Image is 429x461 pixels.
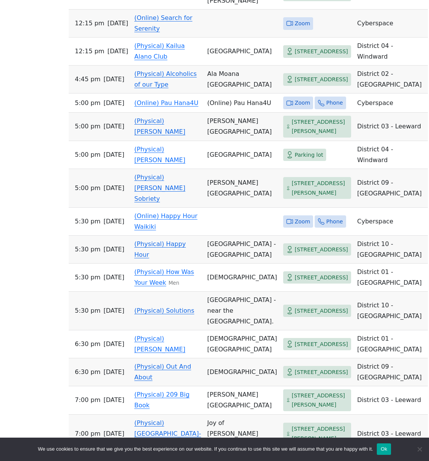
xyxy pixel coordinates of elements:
[295,367,348,377] span: [STREET_ADDRESS]
[354,10,428,38] td: Cyberspace
[134,307,194,314] a: (Physical) Solutions
[134,391,190,409] a: (Physical) 209 Big Book
[75,149,101,160] span: 5:00 PM
[354,169,428,208] td: District 09 - [GEOGRAPHIC_DATA]
[75,18,104,29] span: 12:15 PM
[75,183,101,194] span: 5:00 PM
[134,363,191,381] a: (Physical) Out And About
[354,292,428,330] td: District 10 - [GEOGRAPHIC_DATA]
[104,272,124,283] span: [DATE]
[354,264,428,292] td: District 01 - [GEOGRAPHIC_DATA]
[75,216,101,227] span: 5:30 PM
[204,330,280,358] td: [DEMOGRAPHIC_DATA][GEOGRAPHIC_DATA]
[354,38,428,66] td: District 04 - Windward
[104,149,124,160] span: [DATE]
[354,358,428,386] td: District 09 - [GEOGRAPHIC_DATA]
[107,46,128,57] span: [DATE]
[134,268,194,286] a: (Physical) How Was Your Week
[204,113,280,141] td: [PERSON_NAME][GEOGRAPHIC_DATA]
[292,391,348,410] span: [STREET_ADDRESS][PERSON_NAME]
[354,208,428,236] td: Cyberspace
[204,292,280,330] td: [GEOGRAPHIC_DATA] - near the [GEOGRAPHIC_DATA].
[295,273,348,282] span: [STREET_ADDRESS]
[416,445,423,453] span: No
[377,443,391,455] button: Ok
[104,305,124,316] span: [DATE]
[168,280,179,286] small: Men
[75,272,101,283] span: 5:30 PM
[104,74,124,85] span: [DATE]
[295,306,348,316] span: [STREET_ADDRESS]
[75,98,101,108] span: 5:00 PM
[134,117,185,135] a: (Physical) [PERSON_NAME]
[75,244,101,255] span: 5:30 PM
[104,183,124,194] span: [DATE]
[38,445,373,453] span: We use cookies to ensure that we give you the best experience on our website. If you continue to ...
[354,236,428,264] td: District 10 - [GEOGRAPHIC_DATA]
[204,415,280,453] td: Joy of [PERSON_NAME][DEMOGRAPHIC_DATA]
[104,339,124,349] span: [DATE]
[295,47,348,56] span: [STREET_ADDRESS]
[204,264,280,292] td: [DEMOGRAPHIC_DATA]
[104,244,124,255] span: [DATE]
[134,174,185,202] a: (Physical) [PERSON_NAME] Sobriety
[354,415,428,453] td: District 03 - Leeward
[295,150,323,160] span: Parking lot
[134,146,185,164] a: (Physical) [PERSON_NAME]
[354,94,428,113] td: Cyberspace
[295,340,348,349] span: [STREET_ADDRESS]
[354,386,428,415] td: District 03 - Leeward
[204,236,280,264] td: [GEOGRAPHIC_DATA] - [GEOGRAPHIC_DATA]
[75,395,101,405] span: 7:00 PM
[134,70,197,88] a: (Physical) Alcoholics of our Type
[354,330,428,358] td: District 01 - [GEOGRAPHIC_DATA]
[134,99,198,107] a: (Online) Pau Hana4U
[107,18,128,29] span: [DATE]
[292,179,348,197] span: [STREET_ADDRESS][PERSON_NAME]
[295,245,348,254] span: [STREET_ADDRESS]
[75,74,101,85] span: 4:45 PM
[204,141,280,169] td: [GEOGRAPHIC_DATA]
[104,216,124,227] span: [DATE]
[204,38,280,66] td: [GEOGRAPHIC_DATA]
[204,94,280,113] td: (Online) Pau Hana4U
[134,212,197,230] a: (Online) Happy Hour Waikiki
[354,66,428,94] td: District 02 - [GEOGRAPHIC_DATA]
[75,339,101,349] span: 6:30 PM
[204,169,280,208] td: [PERSON_NAME][GEOGRAPHIC_DATA]
[104,98,124,108] span: [DATE]
[134,335,185,353] a: (Physical) [PERSON_NAME]
[104,121,124,132] span: [DATE]
[295,75,348,84] span: [STREET_ADDRESS]
[204,386,280,415] td: [PERSON_NAME][GEOGRAPHIC_DATA]
[134,419,201,448] a: (Physical) [GEOGRAPHIC_DATA]- New location!
[292,424,348,443] span: [STREET_ADDRESS][PERSON_NAME]
[134,42,185,60] a: (Physical) Kailua Alano Club
[75,367,101,377] span: 6:30 PM
[75,305,101,316] span: 5:30 PM
[75,428,101,439] span: 7:00 PM
[204,358,280,386] td: [DEMOGRAPHIC_DATA]
[104,367,124,377] span: [DATE]
[354,113,428,141] td: District 03 - Leeward
[75,46,104,57] span: 12:15 PM
[104,428,124,439] span: [DATE]
[295,19,310,28] span: Zoom
[134,240,186,258] a: (Physical) Happy Hour
[75,121,101,132] span: 5:00 PM
[104,395,124,405] span: [DATE]
[292,117,348,136] span: [STREET_ADDRESS][PERSON_NAME]
[204,66,280,94] td: Ala Moana [GEOGRAPHIC_DATA]
[295,98,310,108] span: Zoom
[295,217,310,226] span: Zoom
[326,98,343,108] span: Phone
[354,141,428,169] td: District 04 - Windward
[134,14,192,32] a: (Online) Search for Serenity
[326,217,343,226] span: Phone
